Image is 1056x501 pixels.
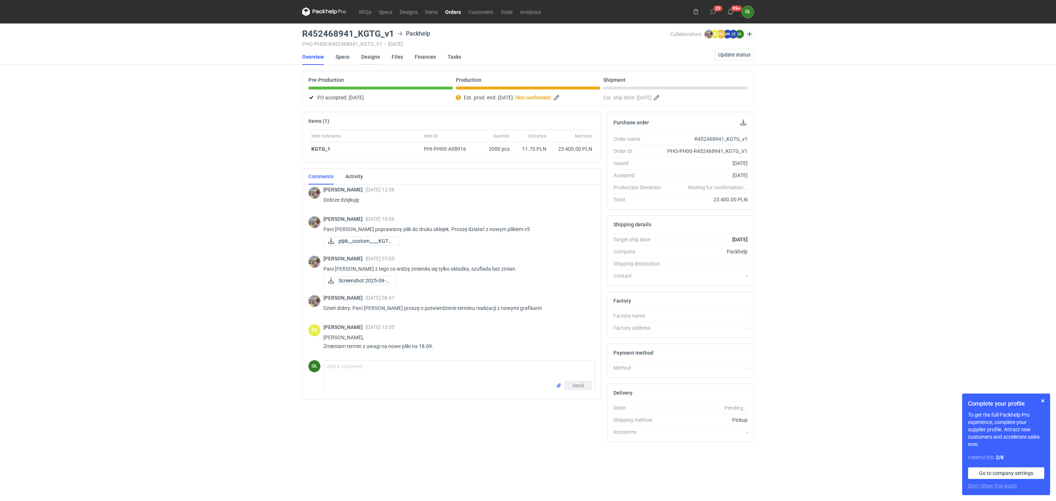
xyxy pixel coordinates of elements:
div: Shipping method [613,416,667,424]
button: Edit collaborators [745,29,754,39]
h2: Payment method [613,350,653,356]
div: Accepted [613,172,667,179]
div: 11.70 PLN [516,145,546,153]
div: Est. prod. end: [456,93,600,102]
span: Send [572,383,584,388]
a: Orders [441,7,465,16]
a: Overview [302,49,324,65]
h2: Items (1) [308,118,329,124]
em: ) [550,95,551,100]
div: R452468941_KGTG_v1 [667,135,748,143]
span: plpk__custom____KGTG... [338,237,393,245]
div: Issued [613,160,667,167]
span: [PERSON_NAME] [323,187,366,193]
span: [DATE] 07:05 [366,256,395,262]
div: PHO-PH00-R452468941_KGTG_V1 [DATE] [302,41,670,47]
em: Pending... [725,405,748,411]
figcaption: DK [308,324,320,336]
div: - [667,272,748,279]
a: RFQs [355,7,375,16]
span: [DATE] 08:47 [366,295,395,301]
p: Dobrze dziękuję [323,195,589,204]
button: Send [565,381,592,390]
a: Specs [375,7,396,16]
div: PO accepted: [308,93,453,102]
a: Tasks [448,49,461,65]
div: PHI-PH00-A08916 [424,145,473,153]
span: [DATE] 16:06 [366,216,395,222]
span: Unit price [528,133,546,139]
button: Skip for now [1038,396,1047,405]
div: Screenshot 2025-09-04 at 07.01.33.png [323,276,396,285]
svg: Packhelp Pro [302,7,346,16]
a: Screenshot 2025-09-0... [323,276,396,285]
strong: 2 / 8 [996,454,1004,460]
div: Olga Łopatowicz [742,6,754,18]
figcaption: DK [711,30,719,39]
span: Quantity [493,133,510,139]
div: Est. ship date: [603,93,748,102]
div: - [667,312,748,319]
button: OŁ [742,6,754,18]
button: Don’t show this again [968,482,1017,489]
span: [DATE] [637,93,652,102]
figcaption: BN [717,30,726,39]
img: Michał Palasek [308,187,320,199]
a: Finances [415,49,436,65]
span: [PERSON_NAME] [323,216,366,222]
span: [DATE] 13:35 [366,324,395,330]
a: KGTG_1 [311,146,330,152]
p: Pani [PERSON_NAME] poprawiony plik do druku oklejek. Proszę działać z nowym plikiem v5 [323,225,589,234]
span: Item nickname [311,133,341,139]
div: - [667,364,748,372]
span: [PERSON_NAME] [323,256,366,262]
a: Go to company settings [968,467,1044,479]
a: Designs [361,49,380,65]
em: Waiting for confirmation... [688,184,748,191]
strong: [DATE] [732,237,748,242]
span: [DATE] [349,93,364,102]
span: [PERSON_NAME] [323,324,366,330]
p: Pani [PERSON_NAME] z tego co widzę zmieniła się tylko okładka, szuflada bez zmian. [323,264,589,273]
div: PHO-PH00-R452468941_KGTG_V1 [667,147,748,155]
div: 23 400.00 PLN [552,145,592,153]
div: [DATE] [667,172,748,179]
div: Packhelp [397,29,430,38]
div: Company [613,248,667,255]
div: Pickup [667,416,748,424]
div: - [667,324,748,332]
p: Production [456,77,481,83]
span: Collaborators [670,31,701,37]
button: Edit estimated shipping date [653,93,662,102]
div: Target ship date [613,236,667,243]
div: 23 400.00 PLN [667,196,748,203]
figcaption: OŁ [735,30,744,39]
div: plpk__custom____KGTG__d0__oR452468941__v5.pdf [323,237,397,245]
a: Analytics [516,7,544,16]
span: Update status [718,52,751,57]
div: Shipping destination [613,260,667,267]
img: Michał Palasek [308,295,320,307]
button: 99+ [725,6,736,18]
span: [DATE] 12:36 [366,187,395,193]
div: 2000 pcs [476,142,513,156]
span: Screenshot 2025-09-0... [338,277,390,285]
span: [DATE] [498,93,513,102]
a: Items [421,7,441,16]
figcaption: OŁ [308,360,320,372]
div: [DATE] [667,160,748,167]
div: Contact [613,272,667,279]
p: [PERSON_NAME], Zmieniam termin z uwagi na nowe pliki na 18.09. [323,333,589,351]
h2: Delivery [613,390,632,396]
div: Michał Palasek [308,256,320,268]
button: Download PO [739,118,748,127]
button: 29 [707,6,719,18]
button: Update status [715,49,754,61]
img: Michał Palasek [704,30,713,39]
h1: Complete your profile [968,399,1044,408]
h3: R452468941_KGTG_v1 [302,29,394,38]
h2: Factory [613,298,631,304]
